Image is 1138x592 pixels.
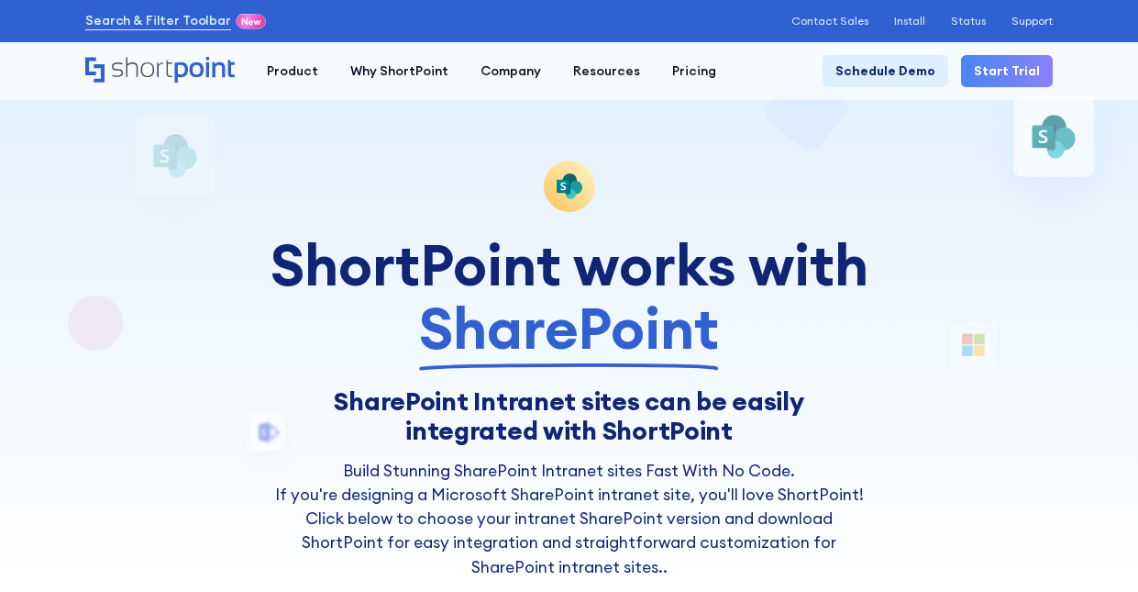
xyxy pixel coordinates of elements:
[268,459,869,483] h2: Build Stunning SharePoint Intranet sites Fast With No Code.
[419,296,719,360] span: SharePoint
[334,55,464,87] a: Why ShortPoint
[350,61,448,81] div: Why ShortPoint
[672,61,716,81] div: Pricing
[481,61,541,81] div: Company
[268,233,869,361] div: ShortPoint works with
[267,61,318,81] div: Product
[791,15,868,28] a: Contact Sales
[85,11,231,30] a: Search & Filter Toolbar
[268,483,869,579] p: If you're designing a Microsoft SharePoint intranet site, you'll love ShortPoint! Click below to ...
[268,386,869,446] h1: SharePoint Intranet sites can be easily integrated with ShortPoint
[656,55,732,87] a: Pricing
[961,55,1053,87] a: Start Trial
[85,57,235,84] a: Home
[250,55,334,87] a: Product
[951,15,986,28] a: Status
[464,55,557,87] a: Company
[573,61,640,81] div: Resources
[1011,15,1053,28] a: Support
[894,15,925,28] a: Install
[823,55,948,87] a: Schedule Demo
[557,55,656,87] a: Resources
